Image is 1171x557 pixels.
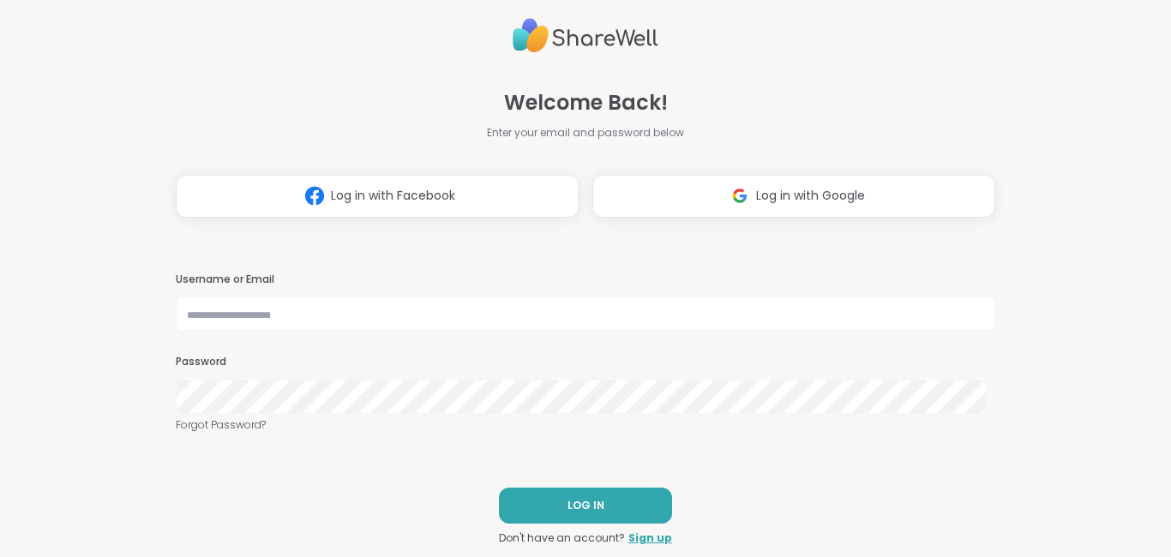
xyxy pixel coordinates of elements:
button: Log in with Facebook [176,175,579,218]
img: ShareWell Logomark [724,180,756,212]
span: Don't have an account? [499,530,625,546]
span: Enter your email and password below [487,125,684,141]
button: Log in with Google [592,175,995,218]
span: Welcome Back! [504,87,668,118]
span: Log in with Google [756,187,865,205]
span: LOG IN [567,498,604,513]
img: ShareWell Logomark [298,180,331,212]
span: Log in with Facebook [331,187,455,205]
button: LOG IN [499,488,672,524]
a: Forgot Password? [176,417,995,433]
h3: Password [176,355,995,369]
a: Sign up [628,530,672,546]
h3: Username or Email [176,273,995,287]
img: ShareWell Logo [513,11,658,60]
